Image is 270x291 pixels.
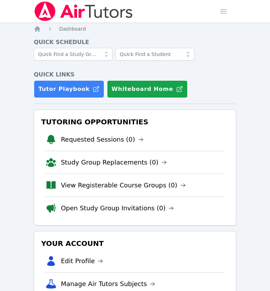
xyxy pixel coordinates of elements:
nav: Breadcrumb [34,25,236,32]
input: Quick Find a Student [115,48,194,61]
h3: Tutoring Opportunities [40,116,230,128]
a: Study Group Replacements (0) [61,157,167,167]
a: Dashboard [59,25,86,32]
h4: Quick Links [34,70,236,79]
a: View Registerable Course Groups (0) [61,180,186,190]
img: Air Tutors [34,1,133,21]
span: Dashboard [59,26,86,32]
a: Tutor Playbook [34,80,104,98]
a: Manage Air Tutors Subjects [61,279,156,289]
a: Edit Profile [61,256,103,266]
h3: Your Account [40,237,230,250]
button: Whiteboard Home [107,80,188,98]
a: Requested Sessions (0) [61,135,144,144]
input: Quick Find a Study Group [34,48,113,61]
a: Open Study Group Invitations (0) [61,203,174,213]
h4: Quick Schedule [34,38,236,47]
